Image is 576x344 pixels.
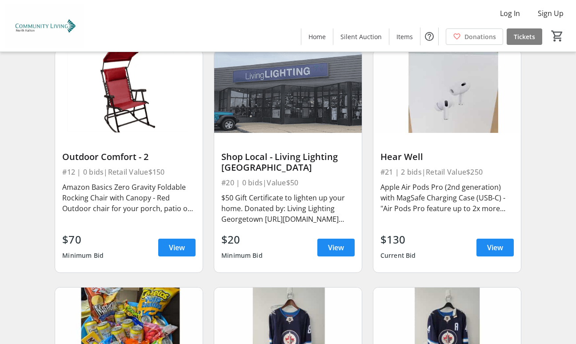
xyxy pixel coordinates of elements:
button: Sign Up [531,6,571,20]
img: Hear Well [373,50,521,133]
div: $70 [62,232,104,248]
span: Tickets [514,32,535,41]
span: Home [308,32,326,41]
a: Silent Auction [333,28,389,45]
img: Outdoor Comfort - 2 [55,50,203,133]
div: $20 [221,232,263,248]
div: Apple Air Pods Pro (2nd generation) with MagSafe Charging Case (USB-C) - "Air Pods Pro feature up... [380,182,514,214]
span: Silent Auction [340,32,382,41]
a: View [158,239,196,256]
span: View [487,242,503,253]
div: $50 Gift Certificate to lighten up your home. Donated by: Living Lighting Georgetown [URL][DOMAIN... [221,192,355,224]
button: Cart [549,28,565,44]
a: Donations [446,28,503,45]
span: Items [396,32,413,41]
div: Amazon Basics Zero Gravity Foldable Rocking Chair with Canopy - Red Outdoor chair for your porch,... [62,182,196,214]
a: View [476,239,514,256]
div: Outdoor Comfort - 2 [62,152,196,162]
span: View [328,242,344,253]
span: Sign Up [538,8,564,19]
span: Donations [464,32,496,41]
div: #20 | 0 bids | Value $50 [221,176,355,189]
div: $130 [380,232,416,248]
div: #12 | 0 bids | Retail Value $150 [62,166,196,178]
div: Minimum Bid [62,248,104,264]
button: Log In [493,6,527,20]
a: Home [301,28,333,45]
div: Minimum Bid [221,248,263,264]
div: #21 | 2 bids | Retail Value $250 [380,166,514,178]
div: Shop Local - Living Lighting [GEOGRAPHIC_DATA] [221,152,355,173]
img: Community Living North Halton's Logo [5,4,84,48]
a: Items [389,28,420,45]
a: Tickets [507,28,542,45]
div: Current Bid [380,248,416,264]
span: Log In [500,8,520,19]
button: Help [420,28,438,45]
div: Hear Well [380,152,514,162]
a: View [317,239,355,256]
img: Shop Local - Living Lighting Georgetown [214,50,362,133]
span: View [169,242,185,253]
